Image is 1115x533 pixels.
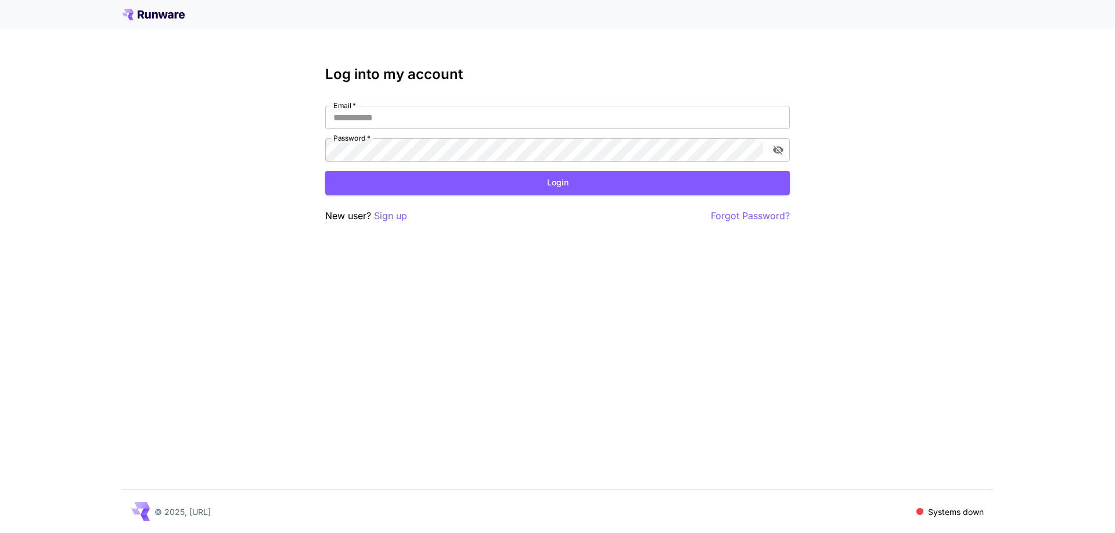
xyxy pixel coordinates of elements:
button: toggle password visibility [768,139,789,160]
label: Password [333,133,371,143]
p: New user? [325,209,407,223]
p: © 2025, [URL] [154,506,211,518]
label: Email [333,101,356,110]
button: Sign up [374,209,407,223]
button: Login [325,171,790,195]
button: Forgot Password? [711,209,790,223]
h3: Log into my account [325,66,790,83]
p: Systems down [928,506,984,518]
